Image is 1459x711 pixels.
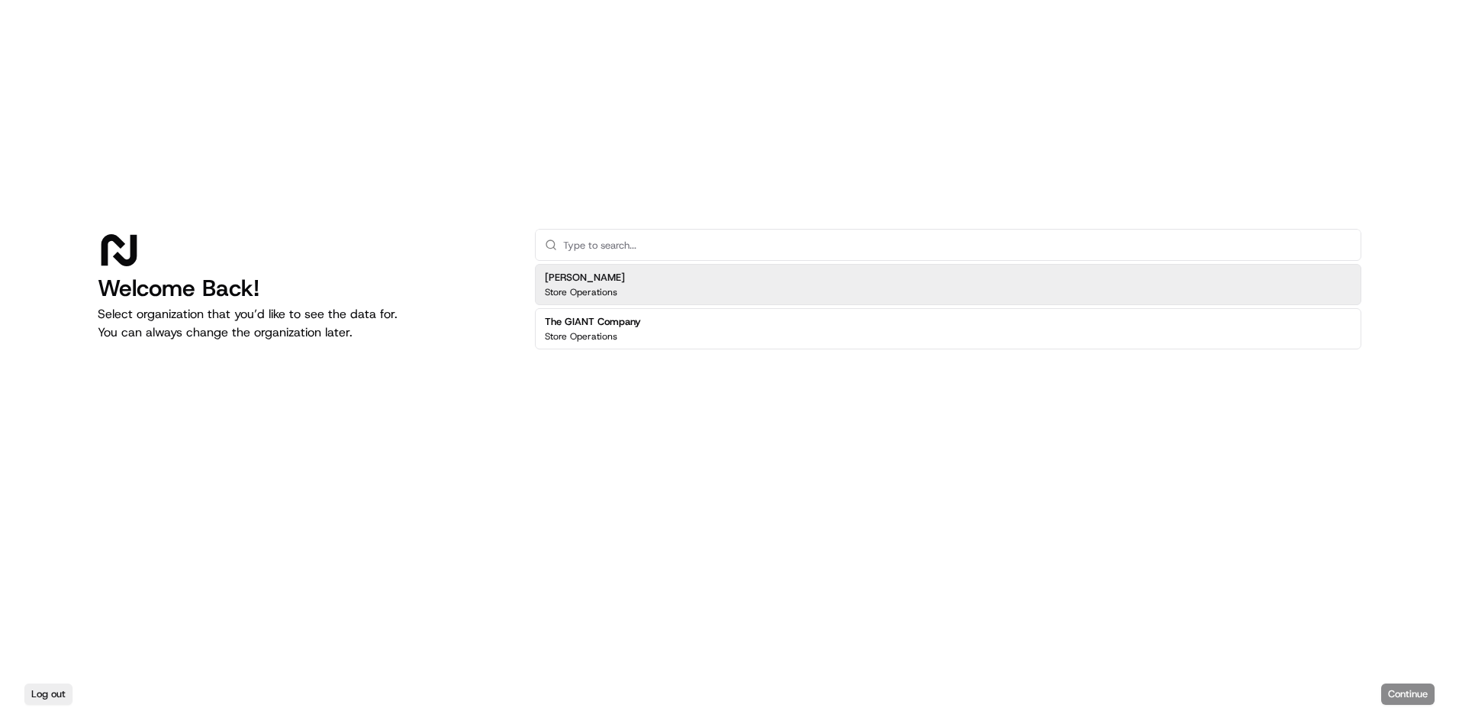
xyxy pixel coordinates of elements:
button: Log out [24,684,72,705]
p: Store Operations [545,286,617,298]
p: Select organization that you’d like to see the data for. You can always change the organization l... [98,305,510,342]
h2: The GIANT Company [545,315,641,329]
div: Suggestions [535,261,1361,352]
p: Store Operations [545,330,617,343]
input: Type to search... [563,230,1351,260]
h1: Welcome Back! [98,275,510,302]
h2: [PERSON_NAME] [545,271,625,285]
